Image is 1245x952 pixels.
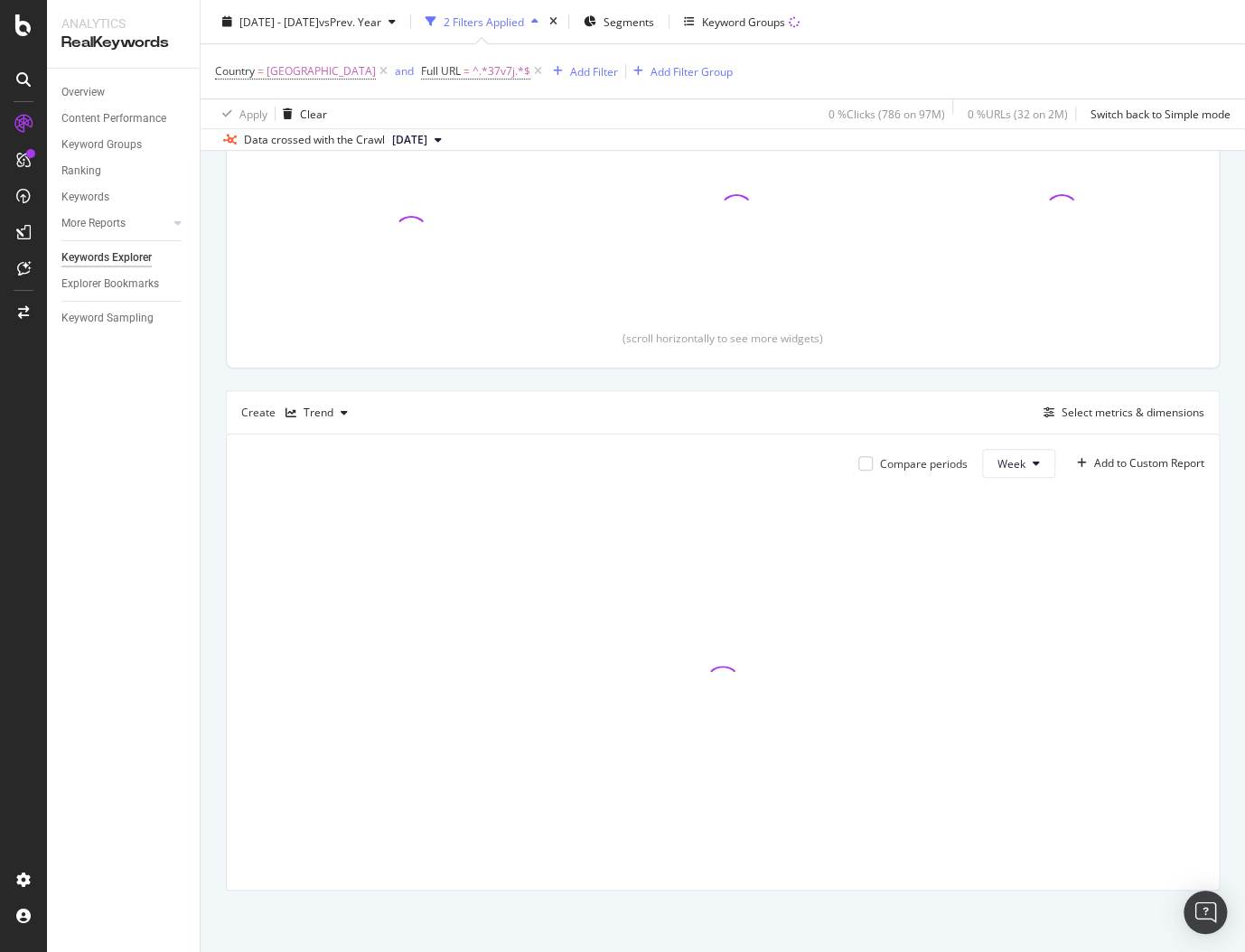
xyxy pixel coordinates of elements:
a: Overview [61,83,187,102]
a: Keyword Groups [61,135,187,154]
button: Keyword Groups [677,7,807,36]
div: (scroll horizontally to see more widgets) [248,331,1197,346]
a: Content Performance [61,109,187,128]
span: [DATE] - [DATE] [239,14,319,29]
div: 2 Filters Applied [444,14,524,29]
div: Add Filter Group [651,63,733,79]
div: RealKeywords [61,33,185,53]
span: = [257,63,264,79]
span: [GEOGRAPHIC_DATA] [267,59,376,84]
div: Keywords Explorer [61,248,152,267]
div: Trend [304,407,333,418]
a: More Reports [61,214,169,233]
a: Explorer Bookmarks [61,275,187,294]
div: Keyword Groups [61,135,142,154]
div: Create [241,398,355,427]
button: [DATE] [385,129,449,151]
a: Keyword Sampling [61,309,187,328]
div: Add Filter [570,63,618,79]
a: Keywords [61,188,187,207]
div: Add to Custom Report [1094,458,1204,469]
div: Analytics [61,14,185,33]
span: Full URL [421,63,461,79]
span: Segments [604,14,654,29]
button: and [395,62,414,79]
div: Open Intercom Messenger [1184,891,1227,934]
a: Keywords Explorer [61,248,187,267]
span: vs Prev. Year [319,14,381,29]
button: Segments [576,7,661,36]
span: Week [997,456,1025,471]
span: = [463,63,470,79]
div: Keyword Sampling [61,309,154,328]
a: Ranking [61,162,187,181]
div: 0 % URLs ( 32 on 2M ) [968,106,1068,121]
div: Switch back to Simple mode [1091,106,1231,121]
div: More Reports [61,214,126,233]
button: Add Filter Group [626,61,733,82]
div: Overview [61,83,105,102]
button: Week [982,449,1055,478]
div: Content Performance [61,109,166,128]
div: Data crossed with the Crawl [244,132,385,148]
button: Select metrics & dimensions [1036,402,1204,424]
div: Ranking [61,162,101,181]
div: Keyword Groups [702,14,785,29]
div: times [546,13,561,31]
button: [DATE] - [DATE]vsPrev. Year [215,7,403,36]
span: ^.*37v7j.*$ [473,59,530,84]
div: Explorer Bookmarks [61,275,159,294]
div: Keywords [61,188,109,207]
button: Apply [215,99,267,128]
div: 0 % Clicks ( 786 on 97M ) [828,106,945,121]
button: Switch back to Simple mode [1083,99,1231,128]
button: Add Filter [546,61,618,82]
button: Trend [278,398,355,427]
div: Apply [239,106,267,121]
div: Compare periods [880,456,968,471]
span: Country [215,63,255,79]
button: Add to Custom Report [1070,449,1204,478]
button: 2 Filters Applied [418,7,546,36]
button: Clear [276,99,327,128]
div: Clear [300,106,327,121]
div: and [395,63,414,79]
span: 2025 Jun. 30th [392,132,427,148]
div: Select metrics & dimensions [1062,405,1204,420]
